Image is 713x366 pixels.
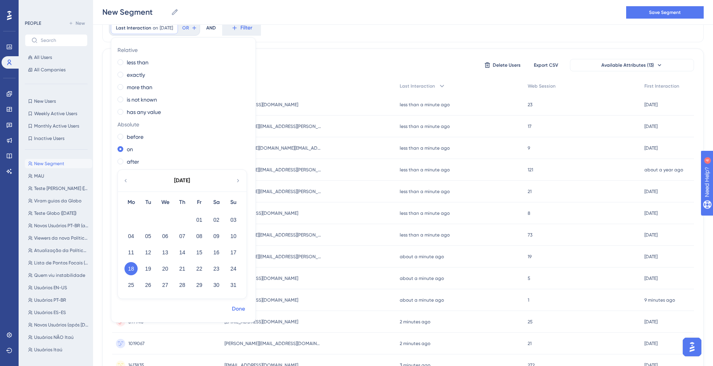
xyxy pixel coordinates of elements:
div: We [157,198,174,207]
span: [PERSON_NAME][DOMAIN_NAME][EMAIL_ADDRESS][PERSON_NAME][PERSON_NAME][DOMAIN_NAME] [224,145,321,151]
button: 30 [210,278,223,292]
span: OR [182,25,189,31]
button: 27 [159,278,172,292]
span: 73 [528,232,532,238]
time: about a minute ago [400,254,444,259]
time: [DATE] [644,145,658,151]
input: Segment Name [102,7,168,17]
button: 03 [227,213,240,226]
button: 08 [193,230,206,243]
label: is not known [127,95,157,104]
span: Available Attributes (13) [601,62,654,68]
button: Usuários Itaú [25,345,92,354]
time: [DATE] [644,276,658,281]
button: 28 [176,278,189,292]
button: Available Attributes (13) [570,59,694,71]
button: Viram guias da Globo [25,196,92,205]
span: Filter [240,23,252,33]
span: [EMAIL_ADDRESS][DOMAIN_NAME] [224,210,298,216]
span: 21 [528,188,532,195]
time: 9 minutes ago [644,297,675,303]
span: 23 [528,102,532,108]
time: [DATE] [644,211,658,216]
button: 24 [227,262,240,275]
span: [PERSON_NAME][EMAIL_ADDRESS][DOMAIN_NAME] [224,340,321,347]
span: [EMAIL_ADDRESS][DOMAIN_NAME] [224,102,298,108]
span: Monthly Active Users [34,123,79,129]
span: 1019067 [128,340,145,347]
button: 17 [227,246,240,259]
button: Save Segment [626,6,704,19]
time: [DATE] [644,124,658,129]
div: PEOPLE [25,20,41,26]
span: Usuários Itaú [34,347,62,353]
div: Th [174,198,191,207]
div: AND [206,20,216,36]
div: Su [225,198,242,207]
button: Viewers da nova Política de Privacidade [25,233,92,243]
span: 121 [528,167,533,173]
span: Done [232,304,245,314]
span: MAU [34,173,44,179]
button: Delete Users [483,59,522,71]
button: 06 [159,230,172,243]
div: Fr [191,198,208,207]
span: 25 [528,319,533,325]
button: Filter [222,20,261,36]
span: First Interaction [644,83,679,89]
button: Inactive Users [25,134,88,143]
button: 12 [142,246,155,259]
button: 11 [124,246,138,259]
label: before [127,132,143,142]
time: [DATE] [644,232,658,238]
button: Usuários NÃO Itaú [25,333,92,342]
button: Done [228,302,249,316]
button: 23 [210,262,223,275]
span: Viewers da nova Política de Privacidade [34,235,89,241]
span: Usuários NÃO Itaú [34,334,74,340]
span: Teste Globo ([DATE]) [34,210,76,216]
button: Novos Usuários PT-BR (após [DATE]) [25,221,92,230]
span: Lista de Pontos Focais (Out/24) [34,260,89,266]
span: on [153,25,158,31]
span: Novos Usuários (após [DATE]) que não [PERSON_NAME] do Relatório de Insights [34,322,89,328]
button: 10 [227,230,240,243]
label: has any value [127,107,161,117]
label: more than [127,83,152,92]
button: 07 [176,230,189,243]
span: [EMAIL_ADDRESS][DOMAIN_NAME] [224,319,298,325]
button: Monthly Active Users [25,121,88,131]
div: Tu [140,198,157,207]
button: New Users [25,97,88,106]
button: Weekly Active Users [25,109,88,118]
span: Usuários PT-BR [34,297,66,303]
button: Quem viu instabilidade [25,271,92,280]
div: Sa [208,198,225,207]
button: All Companies [25,65,88,74]
button: Teste Globo ([DATE]) [25,209,92,218]
time: [DATE] [644,319,658,325]
iframe: UserGuiding AI Assistant Launcher [680,335,704,359]
input: Search [41,38,81,43]
button: 02 [210,213,223,226]
span: [EMAIL_ADDRESS][DOMAIN_NAME] [224,297,298,303]
label: on [127,145,133,154]
time: about a minute ago [400,297,444,303]
span: Delete Users [493,62,521,68]
div: Mo [123,198,140,207]
time: [DATE] [644,341,658,346]
button: 09 [210,230,223,243]
span: 5 [528,275,530,281]
time: 2 minutes ago [400,341,430,346]
button: New Segment [25,159,92,168]
span: Novos Usuários PT-BR (após [DATE]) [34,223,89,229]
span: Weekly Active Users [34,110,77,117]
button: 15 [193,246,206,259]
span: Last Interaction [400,83,435,89]
time: less than a minute ago [400,189,450,194]
button: All Users [25,53,88,62]
button: Atualização da Política de Privacidade ([DATE]) [25,246,92,255]
span: Relative [117,45,246,55]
